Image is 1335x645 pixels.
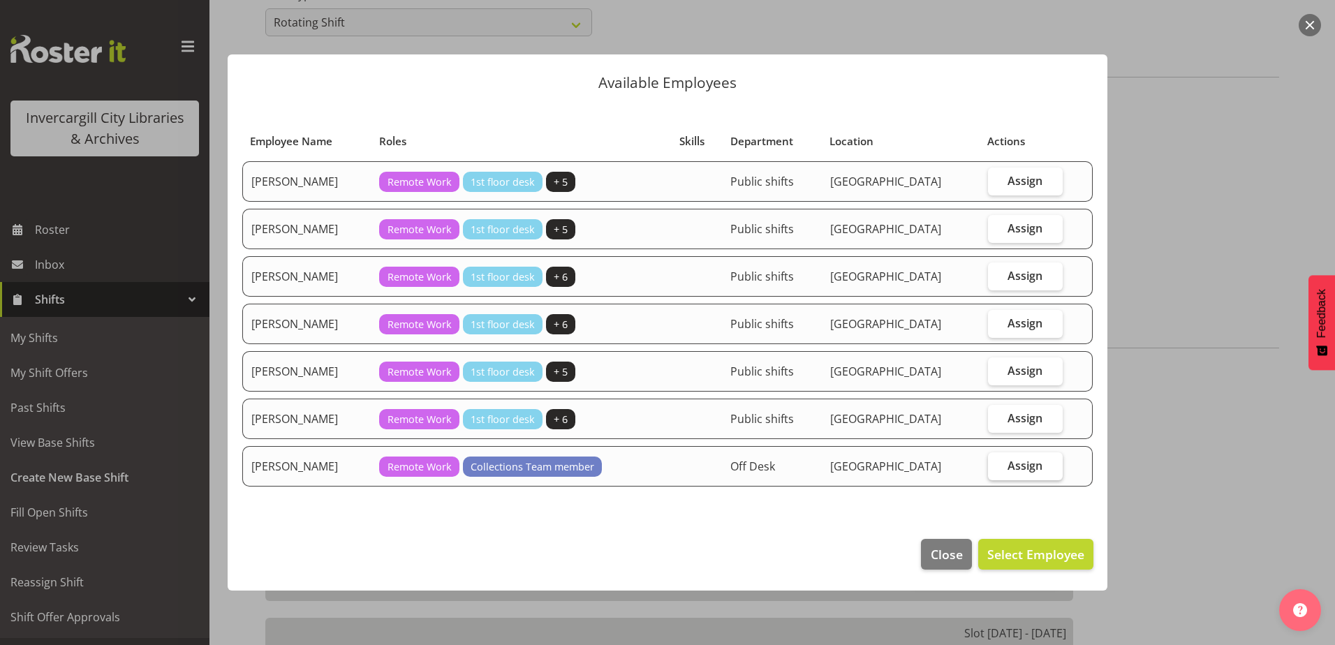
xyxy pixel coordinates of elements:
td: [PERSON_NAME] [242,256,371,297]
td: [PERSON_NAME] [242,209,371,249]
span: Assign [1008,174,1042,188]
span: 1st floor desk [471,222,535,237]
button: Close [921,539,971,570]
span: Assign [1008,364,1042,378]
span: Assign [1008,411,1042,425]
span: Public shifts [730,364,794,379]
span: Remote Work [388,317,452,332]
span: Remote Work [388,364,452,380]
span: + 5 [554,222,568,237]
div: Skills [679,133,714,149]
span: [GEOGRAPHIC_DATA] [830,459,941,474]
span: [GEOGRAPHIC_DATA] [830,411,941,427]
span: 1st floor desk [471,412,535,427]
span: + 5 [554,364,568,380]
span: [GEOGRAPHIC_DATA] [830,174,941,189]
div: Department [730,133,813,149]
span: Assign [1008,459,1042,473]
td: [PERSON_NAME] [242,351,371,392]
p: Available Employees [242,75,1093,90]
div: Roles [379,133,663,149]
img: help-xxl-2.png [1293,603,1307,617]
button: Feedback - Show survey [1308,275,1335,370]
div: Employee Name [250,133,363,149]
button: Select Employee [978,539,1093,570]
span: Off Desk [730,459,775,474]
span: Select Employee [987,546,1084,563]
span: Public shifts [730,411,794,427]
span: [GEOGRAPHIC_DATA] [830,269,941,284]
span: Remote Work [388,175,452,190]
span: Assign [1008,316,1042,330]
div: Location [829,133,972,149]
span: Assign [1008,221,1042,235]
span: + 6 [554,317,568,332]
span: 1st floor desk [471,269,535,285]
span: Public shifts [730,221,794,237]
span: Assign [1008,269,1042,283]
span: + 5 [554,175,568,190]
span: Remote Work [388,459,452,475]
span: + 6 [554,269,568,285]
span: [GEOGRAPHIC_DATA] [830,221,941,237]
span: [GEOGRAPHIC_DATA] [830,364,941,379]
span: + 6 [554,412,568,427]
span: Public shifts [730,269,794,284]
span: 1st floor desk [471,175,535,190]
td: [PERSON_NAME] [242,161,371,202]
span: Feedback [1315,289,1328,338]
span: Remote Work [388,222,452,237]
span: [GEOGRAPHIC_DATA] [830,316,941,332]
div: Actions [987,133,1063,149]
span: Public shifts [730,174,794,189]
td: [PERSON_NAME] [242,304,371,344]
td: [PERSON_NAME] [242,399,371,439]
span: 1st floor desk [471,317,535,332]
span: Collections Team member [471,459,594,475]
span: Remote Work [388,412,452,427]
span: Public shifts [730,316,794,332]
td: [PERSON_NAME] [242,446,371,487]
span: 1st floor desk [471,364,535,380]
span: Close [931,545,963,563]
span: Remote Work [388,269,452,285]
